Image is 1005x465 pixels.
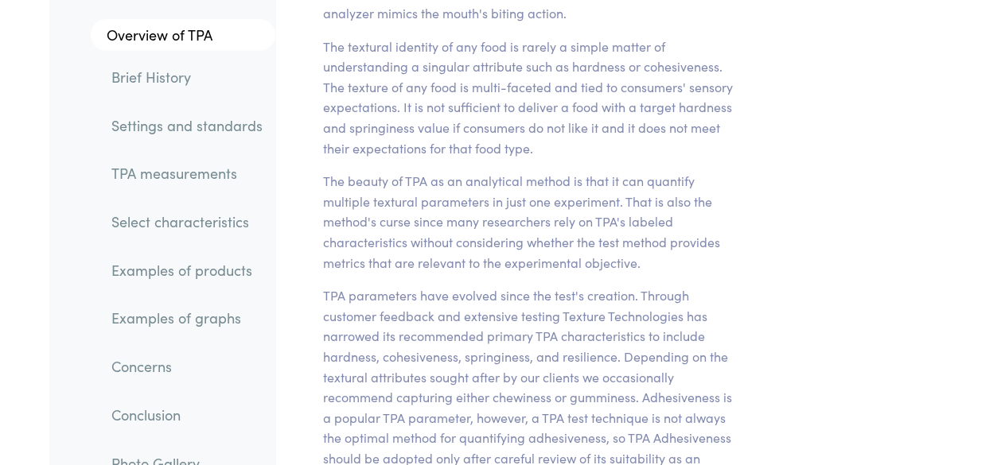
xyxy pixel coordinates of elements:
[99,59,275,95] a: Brief History
[99,348,275,385] a: Concerns
[99,397,275,433] a: Conclusion
[99,300,275,336] a: Examples of graphs
[99,107,275,143] a: Settings and standards
[324,171,738,273] p: The beauty of TPA as an analytical method is that it can quantify multiple textural parameters in...
[91,19,275,51] a: Overview of TPA
[99,203,275,240] a: Select characteristics
[99,252,275,289] a: Examples of products
[324,37,738,159] p: The textural identity of any food is rarely a simple matter of understanding a singular attribute...
[99,155,275,192] a: TPA measurements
